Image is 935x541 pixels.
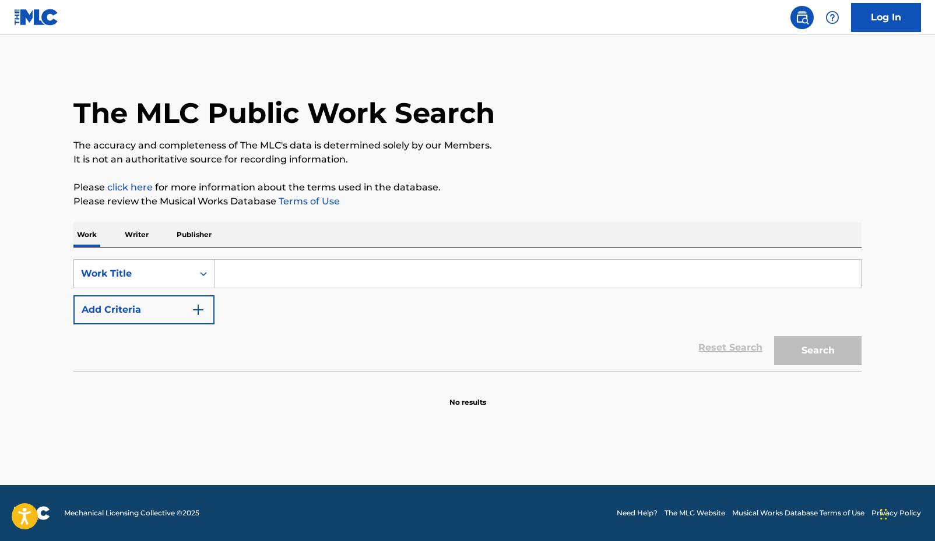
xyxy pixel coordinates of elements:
[73,139,862,153] p: The accuracy and completeness of The MLC's data is determined solely by our Members.
[107,182,153,193] a: click here
[73,96,495,130] h1: The MLC Public Work Search
[880,497,887,532] div: Drag
[276,196,340,207] a: Terms of Use
[790,6,814,29] a: Public Search
[14,506,50,520] img: logo
[121,222,152,247] p: Writer
[617,508,658,518] a: Need Help?
[871,508,921,518] a: Privacy Policy
[73,181,862,195] p: Please for more information about the terms used in the database.
[81,267,186,281] div: Work Title
[795,10,809,24] img: search
[449,383,486,408] p: No results
[665,508,725,518] a: The MLC Website
[191,303,205,317] img: 9d2ae6d4665cec9f34b9.svg
[825,10,839,24] img: help
[877,485,935,541] iframe: Chat Widget
[73,295,215,324] button: Add Criteria
[73,222,100,247] p: Work
[14,9,59,26] img: MLC Logo
[73,153,862,167] p: It is not an authoritative source for recording information.
[73,195,862,208] p: Please review the Musical Works Database
[64,508,199,518] span: Mechanical Licensing Collective © 2025
[173,222,215,247] p: Publisher
[732,508,864,518] a: Musical Works Database Terms of Use
[851,3,921,32] a: Log In
[821,6,844,29] div: Help
[73,259,862,371] form: Search Form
